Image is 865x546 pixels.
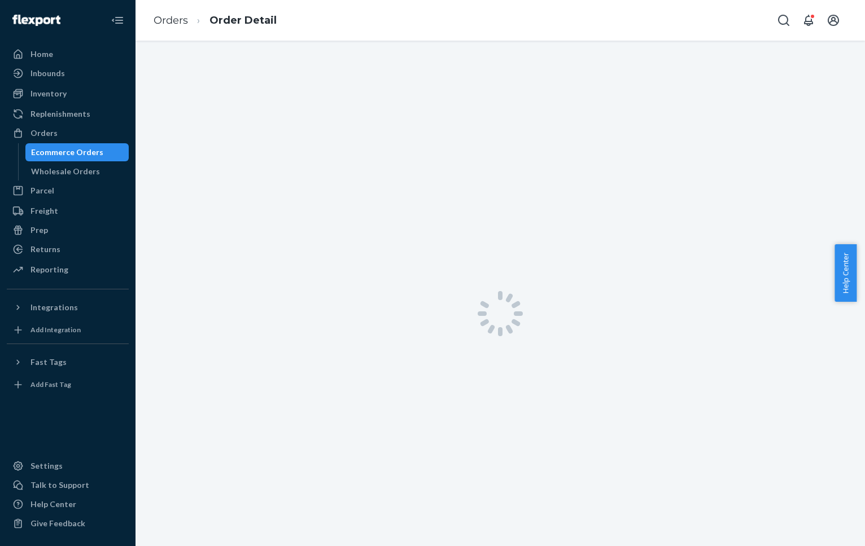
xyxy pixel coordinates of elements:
[30,518,85,529] div: Give Feedback
[30,479,89,491] div: Talk to Support
[31,166,100,177] div: Wholesale Orders
[7,124,129,142] a: Orders
[797,9,820,32] button: Open notifications
[835,244,857,302] button: Help Center
[7,476,129,494] a: Talk to Support
[25,143,129,161] a: Ecommerce Orders
[7,321,129,339] a: Add Integration
[7,85,129,103] a: Inventory
[30,88,67,99] div: Inventory
[30,460,63,472] div: Settings
[7,240,129,258] a: Returns
[30,499,76,510] div: Help Center
[7,105,129,123] a: Replenishments
[7,457,129,475] a: Settings
[7,376,129,394] a: Add Fast Tag
[30,244,60,255] div: Returns
[30,49,53,60] div: Home
[25,162,129,180] a: Wholesale Orders
[7,514,129,532] button: Give Feedback
[31,147,103,158] div: Ecommerce Orders
[772,9,795,32] button: Open Search Box
[154,14,188,27] a: Orders
[30,356,67,368] div: Fast Tags
[7,45,129,63] a: Home
[209,14,277,27] a: Order Detail
[30,185,54,196] div: Parcel
[30,325,81,334] div: Add Integration
[30,68,65,79] div: Inbounds
[7,182,129,200] a: Parcel
[7,495,129,513] a: Help Center
[106,9,129,32] button: Close Navigation
[30,108,90,120] div: Replenishments
[7,64,129,82] a: Inbounds
[30,264,68,275] div: Reporting
[30,127,58,139] div: Orders
[30,380,71,389] div: Add Fast Tag
[7,221,129,239] a: Prep
[822,9,845,32] button: Open account menu
[30,302,78,313] div: Integrations
[12,15,60,26] img: Flexport logo
[30,205,58,217] div: Freight
[7,298,129,316] button: Integrations
[30,224,48,236] div: Prep
[7,353,129,371] button: Fast Tags
[7,261,129,279] a: Reporting
[7,202,129,220] a: Freight
[145,4,286,37] ol: breadcrumbs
